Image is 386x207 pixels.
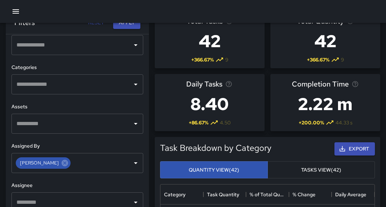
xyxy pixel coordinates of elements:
[335,184,366,204] div: Daily Average
[16,157,71,169] div: [PERSON_NAME]
[225,80,232,88] svg: Average number of tasks per day in the selected period, compared to the previous period.
[307,56,329,63] span: + 366.67 %
[267,161,375,179] button: Tasks View(42)
[186,90,233,118] h3: 8.40
[187,27,233,55] h3: 42
[11,103,143,111] h6: Assets
[131,40,141,50] button: Open
[189,119,208,126] span: + 86.67 %
[292,90,359,118] h3: 2.22 m
[160,142,271,154] h5: Task Breakdown by Category
[11,182,143,189] h6: Assignee
[289,184,332,204] div: % Change
[160,161,268,179] button: Quantity View(42)
[250,184,285,204] div: % of Total Quantity
[207,184,239,204] div: Task Quantity
[160,184,203,204] div: Category
[131,119,141,129] button: Open
[332,184,375,204] div: Daily Average
[11,64,143,72] h6: Categories
[11,142,143,150] h6: Assigned By
[352,80,359,88] svg: Average time taken to complete tasks in the selected period, compared to the previous period.
[299,119,324,126] span: + 200.00 %
[203,184,246,204] div: Task Quantity
[341,56,344,63] span: 9
[220,119,231,126] span: 4.50
[297,27,354,55] h3: 42
[131,158,141,168] button: Open
[246,184,289,204] div: % of Total Quantity
[131,79,141,89] button: Open
[225,56,228,63] span: 9
[186,78,222,90] span: Daily Tasks
[293,184,315,204] div: % Change
[336,119,352,126] span: 44.33 s
[292,78,349,90] span: Completion Time
[164,184,185,204] div: Category
[334,142,375,156] button: Export
[191,56,214,63] span: + 366.67 %
[16,159,63,167] span: [PERSON_NAME]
